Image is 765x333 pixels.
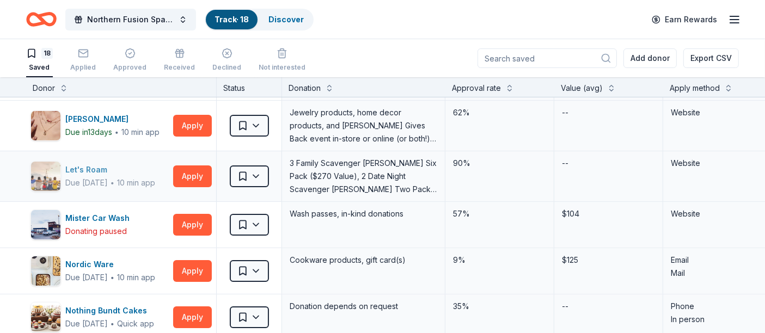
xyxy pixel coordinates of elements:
[31,111,60,140] img: Image for Kendra Scott
[561,156,570,171] div: --
[114,127,119,137] span: ∙
[117,318,154,329] div: Quick app
[205,9,314,30] button: Track· 18Discover
[65,225,127,238] div: Donating paused
[30,302,169,332] button: Image for Nothing Bundt CakesNothing Bundt CakesDue [DATE]∙Quick app
[452,252,547,268] div: 9%
[31,256,60,286] img: Image for Nordic Ware
[173,165,212,187] button: Apply
[65,212,134,225] div: Mister Car Wash
[452,299,547,314] div: 35%
[173,306,212,328] button: Apply
[110,319,115,328] span: ∙
[31,162,60,191] img: Image for Let's Roam
[212,44,241,77] button: Declined
[623,48,677,68] button: Add donor
[117,177,155,188] div: 10 min app
[268,15,304,24] a: Discover
[289,299,438,314] div: Donation depends on request
[33,82,55,95] div: Donor
[113,63,146,72] div: Approved
[65,9,196,30] button: Northern Fusion Spaghetti Fundraiser
[26,44,53,77] button: 18Saved
[289,82,321,95] div: Donation
[671,207,764,220] div: Website
[173,115,212,137] button: Apply
[670,82,720,95] div: Apply method
[117,272,155,283] div: 10 min app
[561,206,656,221] div: $104
[41,48,53,59] div: 18
[65,113,160,126] div: [PERSON_NAME]
[65,126,112,139] div: Due in 13 days
[671,300,764,313] div: Phone
[215,15,249,24] a: Track· 18
[87,13,174,26] span: Northern Fusion Spaghetti Fundraiser
[65,271,108,284] div: Due [DATE]
[65,258,155,271] div: Nordic Ware
[212,63,241,72] div: Declined
[561,82,603,95] div: Value (avg)
[164,44,195,77] button: Received
[289,252,438,268] div: Cookware products, gift card(s)
[70,44,96,77] button: Applied
[645,10,724,29] a: Earn Rewards
[164,63,195,72] div: Received
[452,105,547,120] div: 62%
[110,273,115,282] span: ∙
[65,317,108,330] div: Due [DATE]
[289,206,438,221] div: Wash passes, in-kind donations
[452,156,547,171] div: 90%
[173,214,212,236] button: Apply
[259,44,305,77] button: Not interested
[26,63,53,72] div: Saved
[217,77,282,97] div: Status
[561,105,570,120] div: --
[561,252,656,268] div: $125
[30,209,169,240] button: Image for Mister Car WashMister Car WashDonating paused
[65,176,108,189] div: Due [DATE]
[65,163,155,176] div: Let's Roam
[561,299,570,314] div: --
[671,157,764,170] div: Website
[30,256,169,286] button: Image for Nordic WareNordic WareDue [DATE]∙10 min app
[173,260,212,282] button: Apply
[121,127,160,138] div: 10 min app
[30,161,169,192] button: Image for Let's RoamLet's RoamDue [DATE]∙10 min app
[452,206,547,221] div: 57%
[671,313,764,326] div: In person
[452,82,501,95] div: Approval rate
[478,48,617,68] input: Search saved
[671,267,764,280] div: Mail
[289,156,438,197] div: 3 Family Scavenger [PERSON_NAME] Six Pack ($270 Value), 2 Date Night Scavenger [PERSON_NAME] Two ...
[30,110,169,141] button: Image for Kendra Scott[PERSON_NAME]Due in13days∙10 min app
[31,303,60,332] img: Image for Nothing Bundt Cakes
[671,254,764,267] div: Email
[31,210,60,239] img: Image for Mister Car Wash
[65,304,154,317] div: Nothing Bundt Cakes
[110,178,115,187] span: ∙
[113,44,146,77] button: Approved
[26,7,57,32] a: Home
[259,63,305,72] div: Not interested
[70,63,96,72] div: Applied
[671,106,764,119] div: Website
[289,105,438,146] div: Jewelry products, home decor products, and [PERSON_NAME] Gives Back event in-store or online (or ...
[683,48,739,68] button: Export CSV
